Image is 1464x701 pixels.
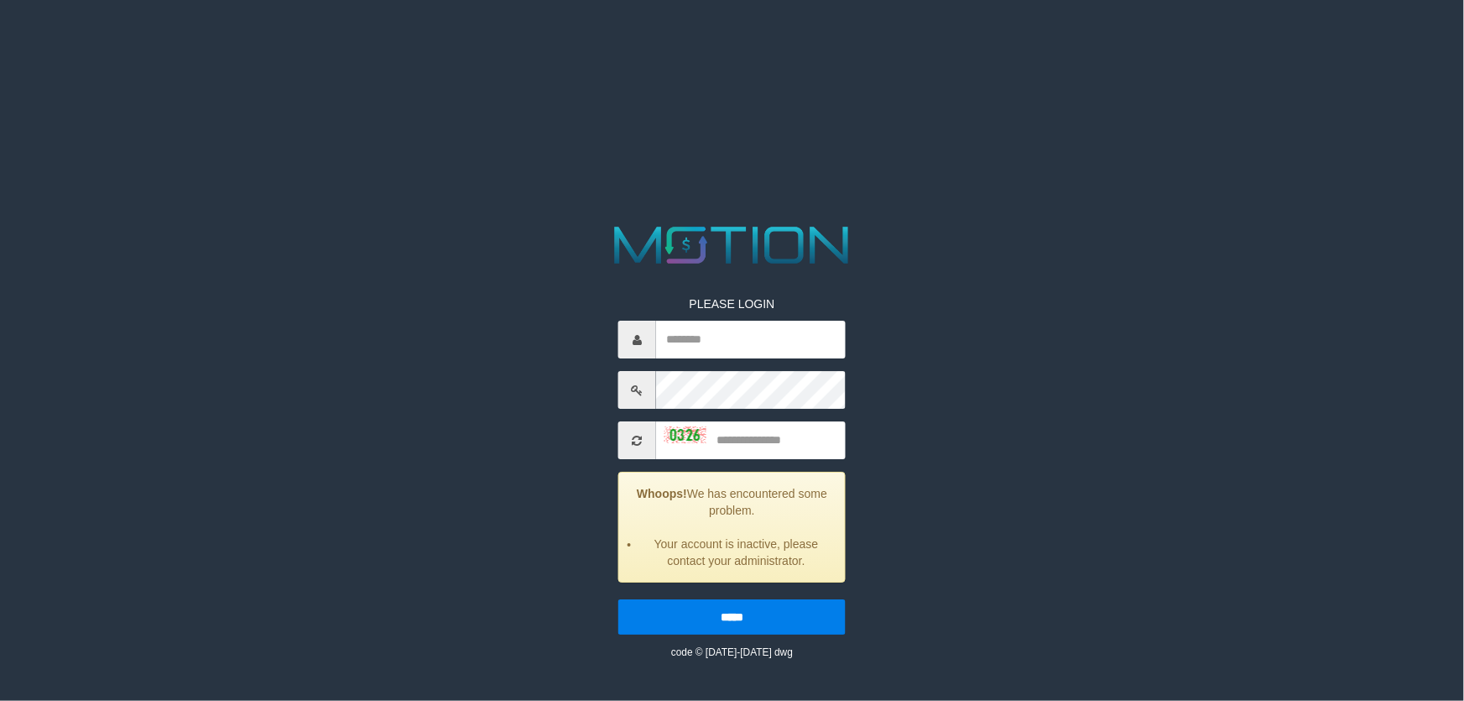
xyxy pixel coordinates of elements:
[618,472,846,583] div: We has encountered some problem.
[637,487,687,500] strong: Whoops!
[604,220,860,270] img: MOTION_logo.png
[640,536,832,569] li: Your account is inactive, please contact your administrator.
[671,646,793,658] small: code © [DATE]-[DATE] dwg
[618,296,846,312] p: PLEASE LOGIN
[664,427,706,444] img: captcha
